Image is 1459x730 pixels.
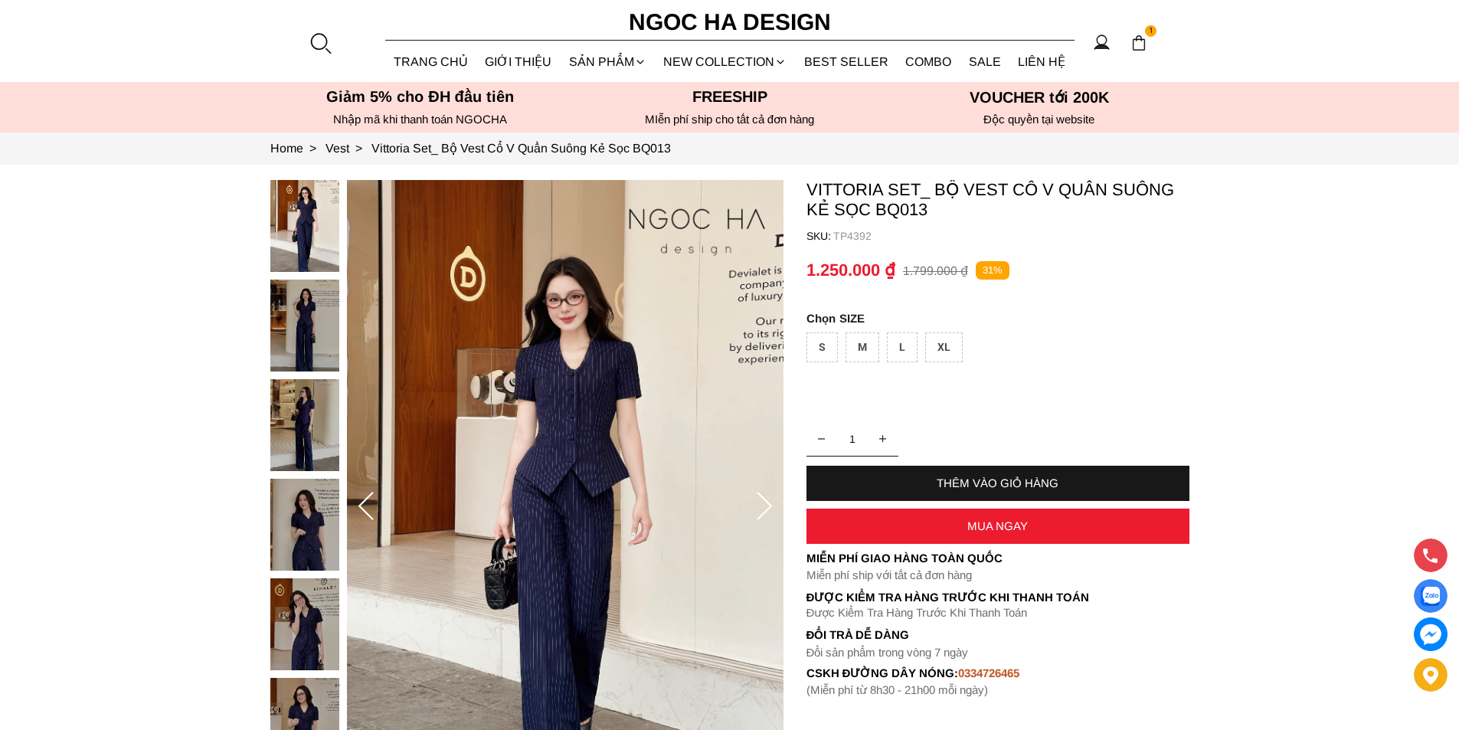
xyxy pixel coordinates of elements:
[270,142,325,155] a: Link to Home
[806,646,969,659] font: Đổi sản phẩm trong vòng 7 ngày
[806,230,833,242] h6: SKU:
[580,113,880,126] h6: MIễn phí ship cho tất cả đơn hàng
[806,683,988,696] font: (Miễn phí từ 8h30 - 21h00 mỗi ngày)
[270,379,339,471] img: Vittoria Set_ Bộ Vest Cổ V Quần Suông Kẻ Sọc BQ013_mini_2
[270,578,339,670] img: Vittoria Set_ Bộ Vest Cổ V Quần Suông Kẻ Sọc BQ013_mini_4
[846,332,879,362] div: M
[806,424,898,454] input: Quantity input
[806,628,1189,641] h6: Đổi trả dễ dàng
[615,4,845,41] a: Ngoc Ha Design
[806,568,972,581] font: Miễn phí ship với tất cả đơn hàng
[1414,579,1448,613] a: Display image
[325,142,371,155] a: Link to Vest
[692,88,767,105] font: Freeship
[303,142,322,155] span: >
[655,41,796,82] a: NEW COLLECTION
[960,41,1010,82] a: SALE
[806,476,1189,489] div: THÊM VÀO GIỎ HÀNG
[270,479,339,571] img: Vittoria Set_ Bộ Vest Cổ V Quần Suông Kẻ Sọc BQ013_mini_3
[561,41,656,82] div: SẢN PHẨM
[1421,587,1440,606] img: Display image
[385,41,477,82] a: TRANG CHỦ
[1009,41,1075,82] a: LIÊN HỆ
[897,41,960,82] a: Combo
[806,666,959,679] font: cskh đường dây nóng:
[806,606,1189,620] p: Được Kiểm Tra Hàng Trước Khi Thanh Toán
[796,41,898,82] a: BEST SELLER
[889,113,1189,126] h6: Độc quyền tại website
[976,261,1009,280] p: 31%
[889,88,1189,106] h5: VOUCHER tới 200K
[903,264,968,278] p: 1.799.000 ₫
[476,41,561,82] a: GIỚI THIỆU
[1145,25,1157,38] span: 1
[333,113,507,126] font: Nhập mã khi thanh toán NGOCHA
[270,180,339,272] img: Vittoria Set_ Bộ Vest Cổ V Quần Suông Kẻ Sọc BQ013_mini_0
[1414,617,1448,651] a: messenger
[806,552,1003,565] font: Miễn phí giao hàng toàn quốc
[349,142,368,155] span: >
[806,260,895,280] p: 1.250.000 ₫
[1130,34,1147,51] img: img-CART-ICON-ksit0nf1
[270,280,339,372] img: Vittoria Set_ Bộ Vest Cổ V Quần Suông Kẻ Sọc BQ013_mini_1
[806,180,1189,220] p: Vittoria Set_ Bộ Vest Cổ V Quần Suông Kẻ Sọc BQ013
[806,519,1189,532] div: MUA NGAY
[806,591,1189,604] p: Được Kiểm Tra Hàng Trước Khi Thanh Toán
[806,332,838,362] div: S
[806,312,1189,325] p: SIZE
[925,332,963,362] div: XL
[326,88,514,105] font: Giảm 5% cho ĐH đầu tiên
[371,142,671,155] a: Link to Vittoria Set_ Bộ Vest Cổ V Quần Suông Kẻ Sọc BQ013
[958,666,1019,679] font: 0334726465
[887,332,918,362] div: L
[833,230,1189,242] p: TP4392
